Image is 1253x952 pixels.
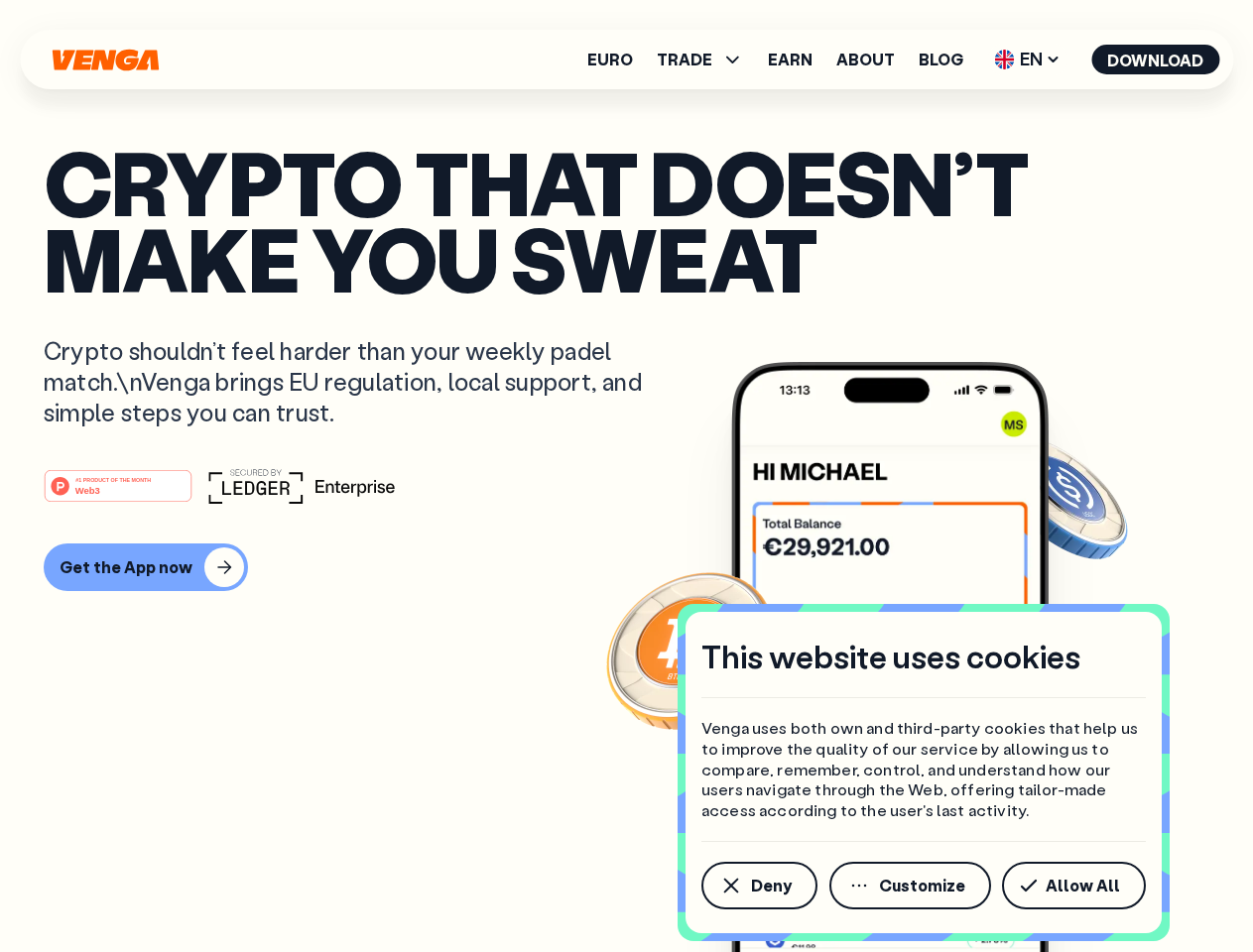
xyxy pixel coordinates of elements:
span: Allow All [1046,878,1120,893]
span: Deny [751,878,792,893]
span: TRADE [657,52,712,67]
h4: This website uses cookies [701,636,1080,677]
img: flag-uk [994,50,1014,69]
p: Crypto that doesn’t make you sweat [44,144,1209,296]
a: Blog [919,52,963,67]
span: EN [987,44,1067,75]
svg: Home [50,49,161,71]
img: USDC coin [989,426,1132,569]
button: Allow All [1002,862,1146,909]
button: Customize [829,862,991,909]
a: #1 PRODUCT OF THE MONTHWeb3 [44,481,192,507]
a: Get the App now [44,543,1209,591]
p: Crypto shouldn’t feel harder than your weekly padel match.\nVenga brings EU regulation, local sup... [44,335,671,428]
tspan: #1 PRODUCT OF THE MONTH [75,476,151,482]
a: Earn [768,52,813,67]
img: Bitcoin [602,560,781,739]
span: TRADE [657,48,744,71]
a: Euro [587,52,633,67]
button: Download [1091,45,1219,74]
button: Deny [701,862,817,909]
tspan: Web3 [75,484,100,495]
button: Get the App now [44,543,248,591]
div: Get the App now [60,557,192,577]
span: Customize [879,878,965,893]
p: Venga uses both own and third-party cookies that help us to improve the quality of our service by... [701,718,1146,821]
a: About [836,52,895,67]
